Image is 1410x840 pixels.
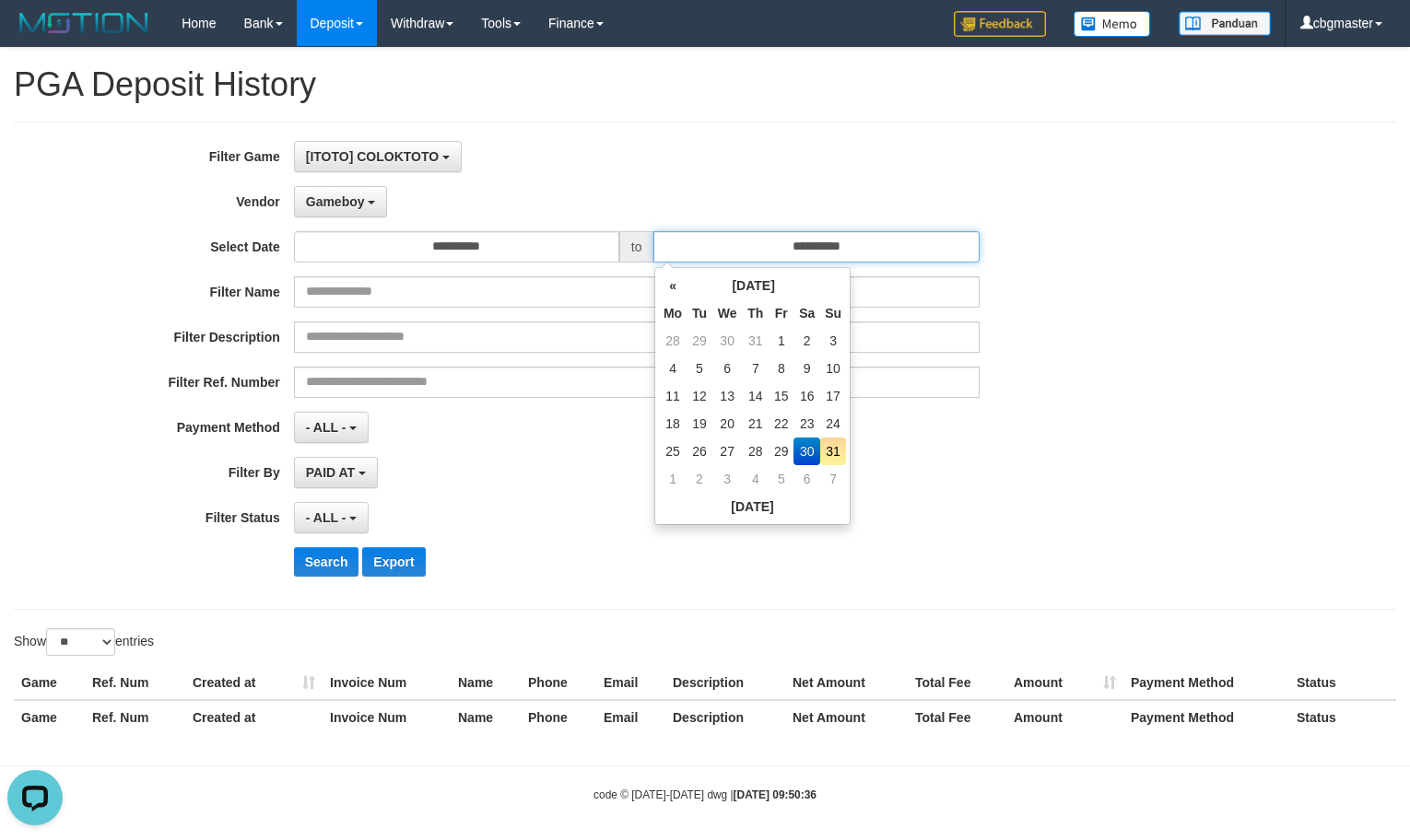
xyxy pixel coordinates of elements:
button: [ITOTO] COLOKTOTO [294,141,462,172]
th: « [659,272,687,299]
button: PAID AT [294,457,378,488]
td: 22 [769,410,793,437]
td: 5 [769,465,793,493]
td: 11 [659,382,687,410]
th: We [712,299,743,327]
span: Gameboy [306,194,365,209]
td: 13 [712,382,743,410]
span: [ITOTO] COLOKTOTO [306,149,439,164]
button: Open LiveChat chat widget [7,7,63,63]
td: 5 [687,355,712,382]
th: Net Amount [785,666,908,700]
button: - ALL - [294,502,369,533]
td: 17 [820,382,846,410]
th: Su [820,299,846,327]
td: 4 [659,355,687,382]
th: Phone [521,666,596,700]
th: Amount [1006,700,1123,734]
td: 20 [712,410,743,437]
img: Feedback.jpg [954,11,1046,37]
th: Name [451,666,521,700]
td: 29 [769,437,793,465]
td: 31 [820,437,846,465]
th: Total Fee [908,700,1006,734]
td: 7 [820,465,846,493]
td: 8 [769,355,793,382]
th: Net Amount [785,700,908,734]
td: 28 [742,437,769,465]
th: Invoice Num [323,666,451,700]
td: 9 [793,355,820,382]
td: 2 [687,465,712,493]
th: Description [665,700,785,734]
td: 25 [659,437,687,465]
th: Email [596,700,665,734]
td: 16 [793,382,820,410]
td: 12 [687,382,712,410]
th: Fr [769,299,793,327]
span: to [619,231,654,262]
th: Total Fee [908,666,1006,700]
th: Payment Method [1123,700,1289,734]
strong: [DATE] 09:50:36 [734,788,817,801]
td: 19 [687,410,712,437]
td: 3 [712,465,743,493]
td: 6 [712,355,743,382]
th: Game [14,700,85,734]
td: 1 [769,327,793,355]
th: Mo [659,299,687,327]
th: Created at [185,700,323,734]
td: 14 [742,382,769,410]
th: Invoice Num [323,700,451,734]
td: 24 [820,410,846,437]
th: Description [665,666,785,700]
th: Th [742,299,769,327]
td: 7 [742,355,769,382]
td: 29 [687,327,712,355]
td: 10 [820,355,846,382]
th: [DATE] [659,493,846,520]
th: Amount [1006,666,1123,700]
button: Search [294,547,359,577]
td: 23 [793,410,820,437]
h1: PGA Deposit History [14,66,1396,103]
td: 1 [659,465,687,493]
th: Payment Method [1123,666,1289,700]
img: MOTION_logo.png [14,9,154,37]
select: Showentries [46,628,115,656]
td: 30 [712,327,743,355]
th: Name [451,700,521,734]
td: 18 [659,410,687,437]
td: 6 [793,465,820,493]
th: Email [596,666,665,700]
td: 26 [687,437,712,465]
th: Sa [793,299,820,327]
img: panduan.png [1179,11,1271,36]
button: Gameboy [294,186,388,217]
td: 2 [793,327,820,355]
th: Tu [687,299,712,327]
td: 27 [712,437,743,465]
th: Created at [185,666,323,700]
th: Status [1289,700,1396,734]
small: code © [DATE]-[DATE] dwg | [593,788,817,801]
td: 21 [742,410,769,437]
td: 31 [742,327,769,355]
span: PAID AT [306,465,355,480]
td: 28 [659,327,687,355]
th: Status [1289,666,1396,700]
th: Ref. Num [85,700,185,734]
span: - ALL - [306,510,347,525]
td: 15 [769,382,793,410]
th: Game [14,666,85,700]
button: - ALL - [294,412,369,443]
button: Export [362,547,425,577]
td: 4 [742,465,769,493]
td: 3 [820,327,846,355]
th: [DATE] [687,272,820,299]
img: Button%20Memo.svg [1074,11,1151,37]
td: 30 [793,437,820,465]
label: Show entries [14,628,154,656]
th: Ref. Num [85,666,185,700]
span: - ALL - [306,420,347,435]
